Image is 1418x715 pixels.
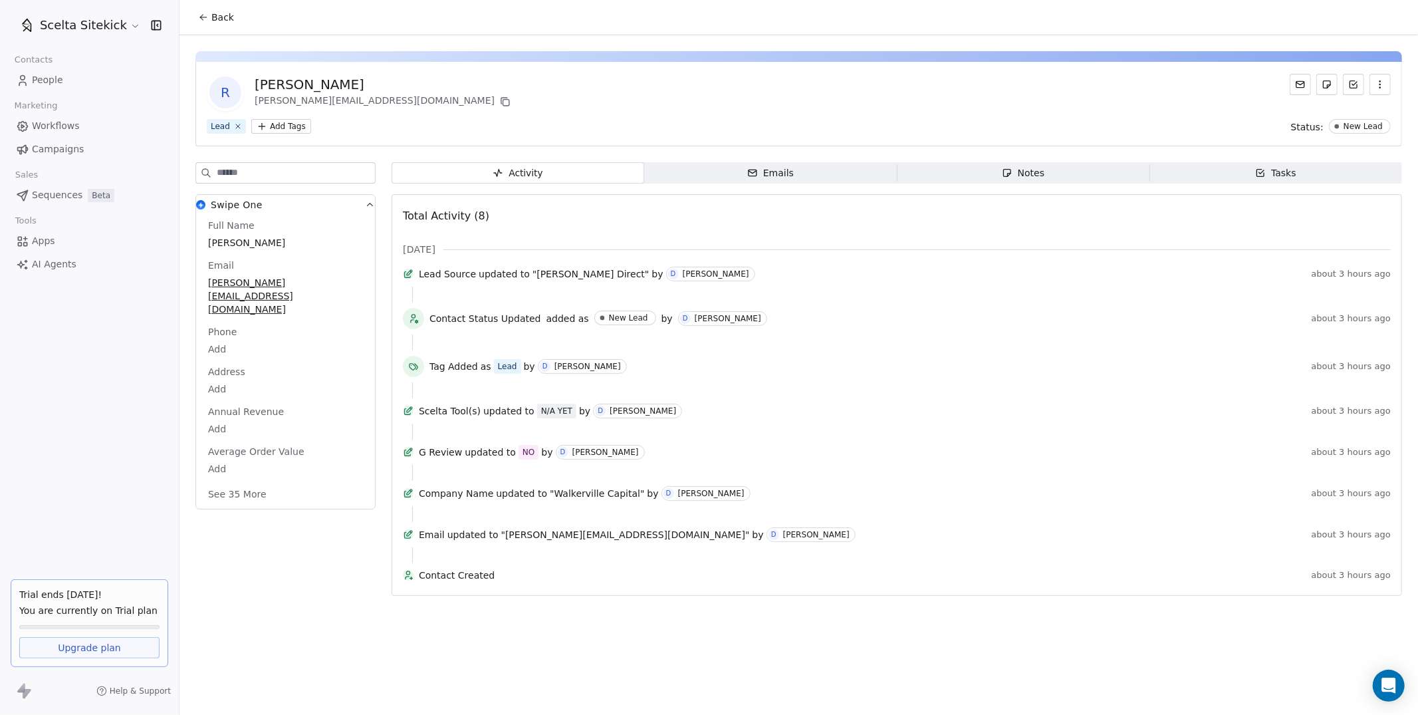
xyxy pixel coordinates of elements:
span: updated to [465,446,516,459]
span: as [481,360,491,373]
span: by [753,528,764,541]
span: R [209,76,241,108]
span: about 3 hours ago [1312,447,1391,458]
span: Company Name [419,487,493,500]
span: Beta [88,189,114,202]
span: Email [419,528,445,541]
span: by [524,360,535,373]
button: Swipe OneSwipe One [196,195,375,219]
div: [PERSON_NAME] [554,362,621,371]
span: about 3 hours ago [1312,488,1391,499]
div: [PERSON_NAME] [678,489,745,498]
button: Scelta Sitekick [16,14,142,37]
span: Add [208,382,363,396]
span: Add [208,343,363,356]
span: Email [205,259,237,272]
span: by [579,404,590,418]
span: "[PERSON_NAME][EMAIL_ADDRESS][DOMAIN_NAME]" [501,528,750,541]
span: [PERSON_NAME] [208,236,363,249]
span: Campaigns [32,142,84,156]
span: [DATE] [403,243,435,256]
a: Workflows [11,115,168,137]
div: N/A YET [541,404,572,418]
div: [PERSON_NAME] [255,75,513,94]
div: [PERSON_NAME][EMAIL_ADDRESS][DOMAIN_NAME] [255,94,513,110]
div: D [683,313,688,324]
div: Tasks [1255,166,1296,180]
span: Workflows [32,119,80,133]
span: Swipe One [211,198,263,212]
div: Swipe OneSwipe One [196,219,375,509]
span: Scelta Tool(s) [419,404,481,418]
span: Back [211,11,234,24]
span: "[PERSON_NAME] Direct" [532,267,650,281]
span: about 3 hours ago [1312,570,1391,581]
span: Scelta Sitekick [40,17,127,34]
div: [PERSON_NAME] [695,314,761,323]
a: People [11,69,168,91]
div: Open Intercom Messenger [1373,670,1405,702]
span: Average Order Value [205,445,307,458]
div: Trial ends [DATE]! [19,588,160,601]
span: Tag Added [429,360,478,373]
span: Add [208,462,363,476]
div: [PERSON_NAME] [610,406,676,416]
div: NO [523,446,534,459]
span: Apps [32,234,55,248]
div: Notes [1002,166,1044,180]
span: Phone [205,325,239,339]
span: Tools [9,211,42,231]
span: added as [546,312,589,325]
span: by [647,487,658,500]
span: Lead Source [419,267,476,281]
div: D [771,529,776,540]
span: G Review [419,446,462,459]
span: about 3 hours ago [1312,313,1391,324]
div: [PERSON_NAME] [783,530,850,539]
span: Add [208,422,363,436]
div: D [666,488,671,499]
a: Upgrade plan [19,637,160,658]
img: SCELTA%20ICON%20for%20Welcome%20Screen%20(1).png [19,17,35,33]
span: Status: [1291,120,1324,134]
span: about 3 hours ago [1312,269,1391,279]
div: Lead [498,360,517,372]
span: Full Name [205,219,257,232]
span: about 3 hours ago [1312,406,1391,416]
span: You are currently on Trial plan [19,604,160,617]
span: Contact Status Updated [429,312,541,325]
div: D [671,269,676,279]
button: Back [190,5,242,29]
span: Upgrade plan [58,641,121,654]
span: Contacts [9,50,59,70]
span: People [32,73,63,87]
a: Apps [11,230,168,252]
span: by [661,312,673,325]
span: updated to [483,404,534,418]
button: See 35 More [200,482,275,506]
a: SequencesBeta [11,184,168,206]
div: New Lead [609,313,648,323]
span: Sales [9,165,44,185]
span: about 3 hours ago [1312,529,1391,540]
span: updated to [447,528,499,541]
span: about 3 hours ago [1312,361,1391,372]
div: D [560,447,566,458]
div: [PERSON_NAME] [572,448,639,457]
a: Help & Support [96,686,171,696]
span: Annual Revenue [205,405,287,418]
div: Lead [211,120,230,132]
span: Total Activity (8) [403,210,489,222]
div: New Lead [1344,122,1383,131]
div: D [598,406,603,416]
button: Add Tags [251,119,311,134]
a: AI Agents [11,253,168,275]
a: Campaigns [11,138,168,160]
span: Address [205,365,248,378]
span: AI Agents [32,257,76,271]
span: by [541,446,552,459]
span: updated to [479,267,530,281]
img: Swipe One [196,200,205,210]
span: by [651,267,663,281]
span: Contact Created [419,569,1306,582]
